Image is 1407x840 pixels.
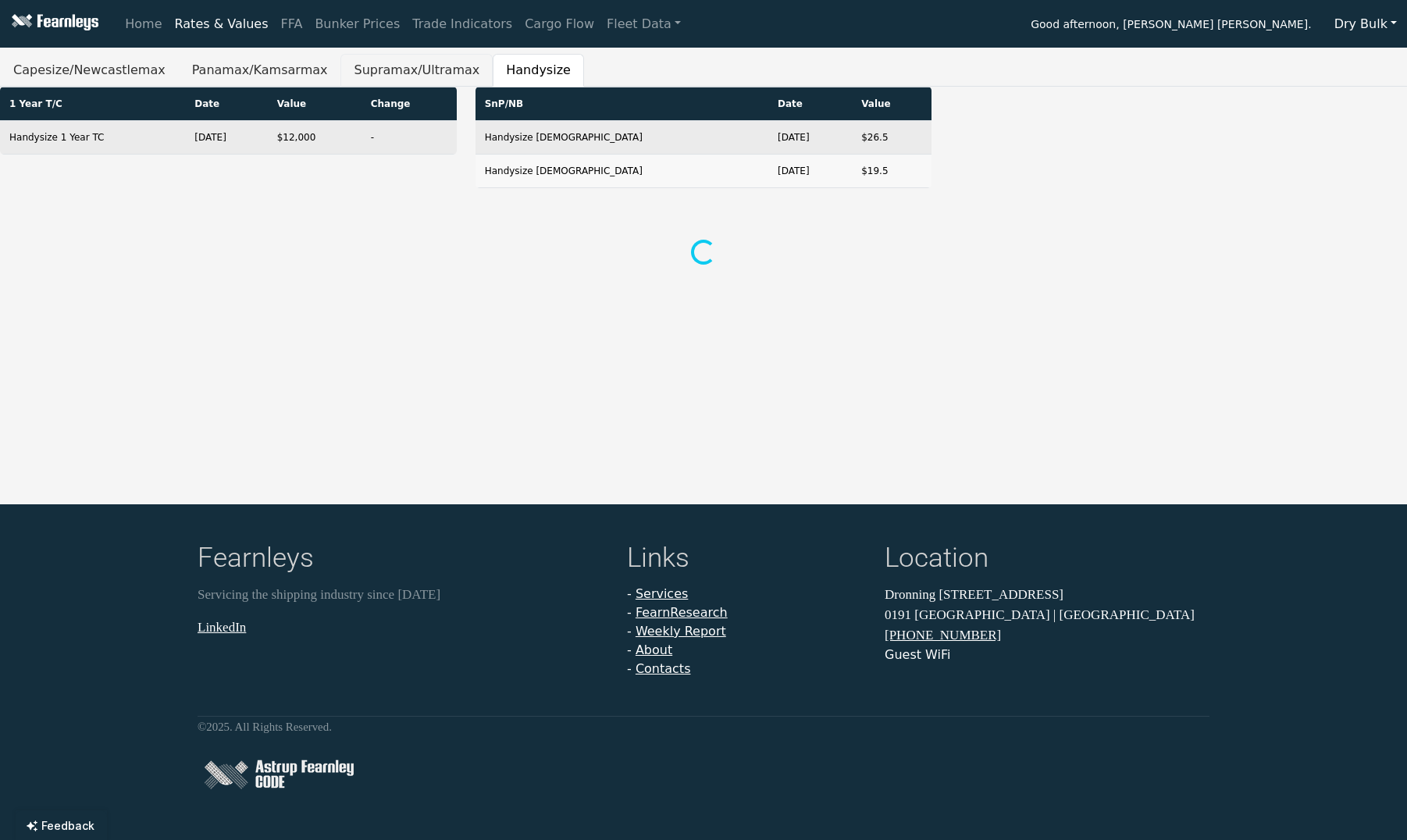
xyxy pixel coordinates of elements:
button: Dry Bulk [1324,9,1407,39]
th: Value [268,87,362,121]
a: Weekly Report [636,624,726,639]
a: Cargo Flow [518,9,600,40]
h4: Location [885,542,1209,578]
a: About [636,642,672,657]
td: [DATE] [185,121,267,155]
p: Servicing the shipping industry since [DATE] [198,585,608,605]
a: Home [119,9,168,40]
td: [DATE] [768,155,852,188]
a: Trade Indicators [406,9,518,40]
td: - [362,121,457,155]
li: - [627,603,866,622]
button: Guest WiFi [885,646,950,664]
th: Date [185,87,267,121]
td: $26.5 [852,121,931,155]
li: - [627,641,866,660]
a: Services [636,586,688,601]
th: Value [852,87,931,121]
a: Bunker Prices [308,9,406,40]
a: FearnResearch [636,605,728,620]
small: © 2025 . All Rights Reserved. [198,721,332,733]
button: Handysize [493,54,584,87]
td: $12,000 [268,121,362,155]
p: Dronning [STREET_ADDRESS] [885,585,1209,605]
td: Handysize [DEMOGRAPHIC_DATA] [476,121,768,155]
h4: Links [627,542,866,578]
a: Contacts [636,661,691,676]
button: Panamax/Kamsarmax [179,54,341,87]
li: - [627,660,866,678]
a: LinkedIn [198,619,246,634]
a: FFA [275,9,309,40]
td: $19.5 [852,155,931,188]
td: [DATE] [768,121,852,155]
th: SnP/NB [476,87,768,121]
a: Rates & Values [169,9,275,40]
li: - [627,585,866,603]
img: Fearnleys Logo [8,14,98,34]
h4: Fearnleys [198,542,608,578]
th: Change [362,87,457,121]
p: 0191 [GEOGRAPHIC_DATA] | [GEOGRAPHIC_DATA] [885,604,1209,625]
th: Date [768,87,852,121]
button: Supramax/Ultramax [340,54,493,87]
a: [PHONE_NUMBER] [885,628,1001,642]
td: Handysize [DEMOGRAPHIC_DATA] [476,155,768,188]
a: Fleet Data [600,9,687,40]
li: - [627,622,866,641]
span: Good afternoon, [PERSON_NAME] [PERSON_NAME]. [1031,12,1311,39]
